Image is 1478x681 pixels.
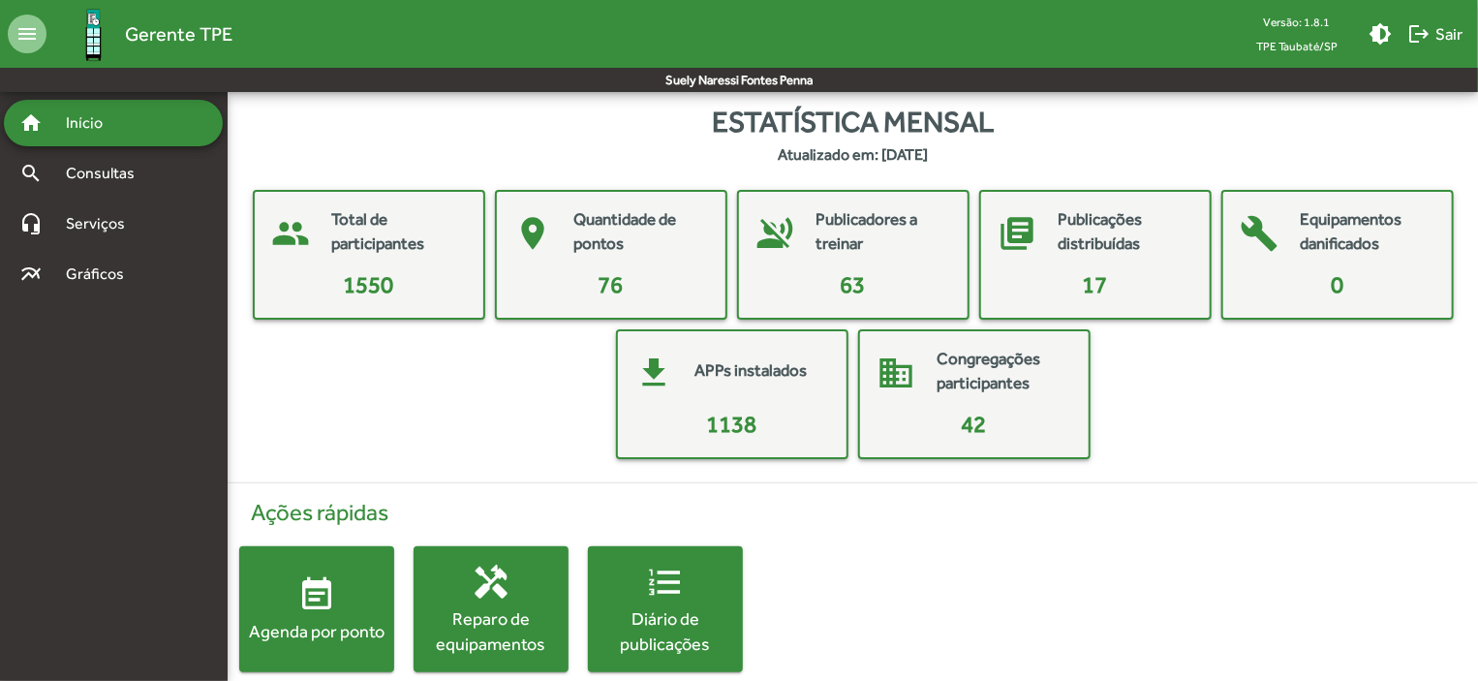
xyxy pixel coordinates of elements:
mat-icon: multiline_chart [19,263,43,286]
a: Gerente TPE [46,3,232,66]
mat-icon: library_books [989,204,1047,263]
button: Reparo de equipamentos [414,546,569,672]
span: Estatística mensal [712,100,994,143]
mat-icon: home [19,111,43,135]
mat-card-title: Total de participantes [332,207,464,257]
span: 42 [962,411,987,437]
mat-icon: build [1231,204,1289,263]
div: Agenda por ponto [239,619,394,643]
mat-card-title: Congregações participantes [938,347,1069,396]
span: Serviços [54,212,151,235]
mat-card-title: Equipamentos danificados [1301,207,1432,257]
span: Sair [1407,16,1463,51]
span: Gráficos [54,263,150,286]
mat-icon: handyman [472,563,510,602]
span: 76 [599,271,624,297]
span: TPE Taubaté/SP [1241,34,1353,58]
mat-icon: domain [868,344,926,402]
span: Gerente TPE [125,18,232,49]
mat-icon: search [19,162,43,185]
h4: Ações rápidas [239,499,1466,527]
span: 0 [1331,271,1343,297]
div: Reparo de equipamentos [414,606,569,655]
span: 17 [1083,271,1108,297]
button: Sair [1400,16,1470,51]
div: Diário de publicações [588,606,743,655]
img: Logo [62,3,125,66]
mat-icon: menu [8,15,46,53]
span: 1550 [344,271,394,297]
mat-icon: place [505,204,563,263]
mat-card-title: APPs instalados [695,358,808,384]
mat-icon: voice_over_off [747,204,805,263]
mat-icon: get_app [626,344,684,402]
mat-icon: format_list_numbered [646,563,685,602]
mat-icon: headset_mic [19,212,43,235]
mat-icon: brightness_medium [1369,22,1392,46]
mat-icon: event_note [297,575,336,614]
mat-card-title: Publicações distribuídas [1059,207,1190,257]
mat-card-title: Quantidade de pontos [574,207,706,257]
mat-icon: people [262,204,321,263]
span: Início [54,111,131,135]
strong: Atualizado em: [DATE] [778,143,928,167]
mat-card-title: Publicadores a treinar [816,207,948,257]
span: 1138 [707,411,757,437]
div: Versão: 1.8.1 [1241,10,1353,34]
mat-icon: logout [1407,22,1431,46]
span: 63 [841,271,866,297]
span: Consultas [54,162,160,185]
button: Diário de publicações [588,546,743,672]
button: Agenda por ponto [239,546,394,672]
